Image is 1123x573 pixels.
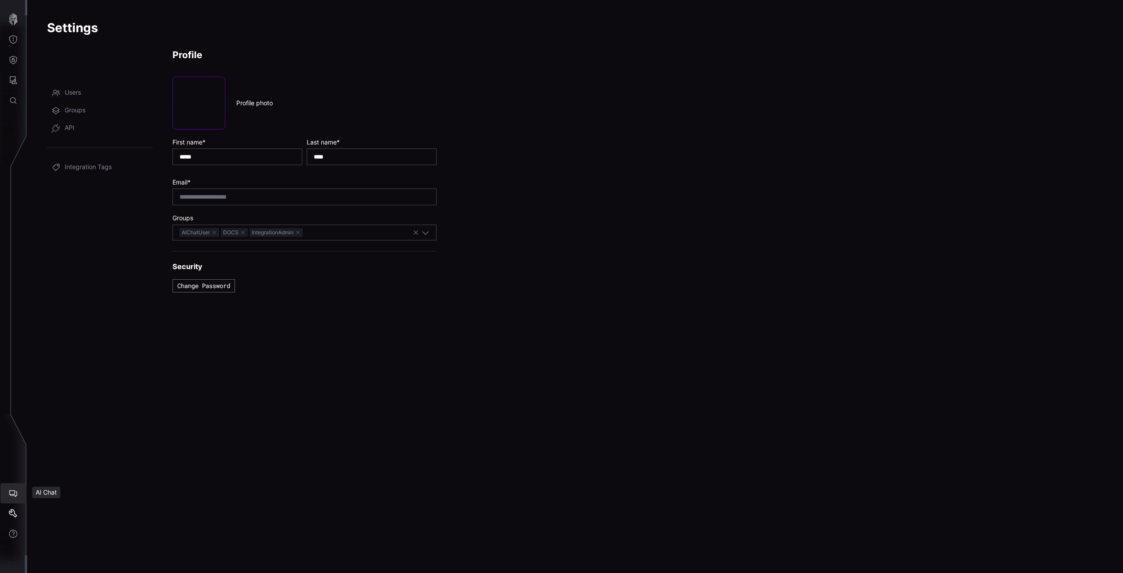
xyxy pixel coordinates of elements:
label: Email * [172,178,437,186]
span: AIChatUser [180,228,219,237]
h3: Security [172,262,437,271]
a: Integration Tags [47,159,153,176]
div: AI Chat [32,487,60,498]
span: Integration Tags [65,163,112,172]
span: API [65,124,74,133]
a: Groups [47,102,153,119]
button: Change Password [172,279,235,292]
h2: Profile [172,49,437,61]
button: Toggle options menu [422,229,429,237]
label: Groups [172,214,437,222]
span: Users [65,89,81,97]
button: Clear selection [412,229,419,237]
a: API [47,119,153,137]
span: IntegrationAdmin [250,228,303,237]
label: First name * [172,138,302,146]
a: Users [47,84,153,102]
h1: Settings [47,20,1103,36]
span: Groups [65,106,85,115]
label: Last name * [307,138,437,146]
span: DOCS [221,228,248,237]
label: Profile photo [236,99,273,107]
